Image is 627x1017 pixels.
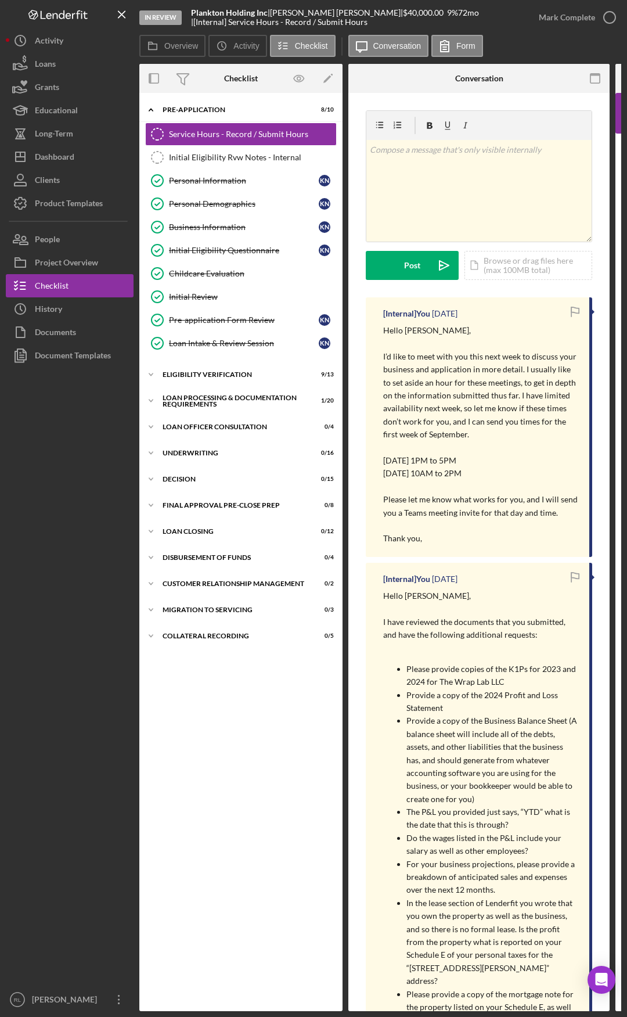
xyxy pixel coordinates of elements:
[35,145,74,171] div: Dashboard
[313,606,334,613] div: 0 / 3
[6,321,134,344] a: Documents
[406,663,578,689] p: Please provide copies of the K1Ps for 2023 and 2024 for The Wrap Lab LLC
[163,554,305,561] div: Disbursement of Funds
[383,467,578,480] p: [DATE] 10AM to 2PM
[35,251,98,277] div: Project Overview
[313,106,334,113] div: 8 / 10
[313,554,334,561] div: 0 / 4
[169,269,336,278] div: Childcare Evaluation
[191,8,268,17] b: Plankton Holding Inc
[6,29,134,52] button: Activity
[455,74,503,83] div: Conversation
[270,8,403,17] div: [PERSON_NAME] [PERSON_NAME] |
[163,528,305,535] div: Loan Closing
[6,122,134,145] button: Long-Term
[139,35,206,57] button: Overview
[383,532,578,545] p: Thank you,
[319,337,330,349] div: K N
[383,350,578,441] p: I’d like to meet with you this next week to discuss your business and application in more detail....
[6,76,134,99] a: Grants
[163,606,305,613] div: Migration to Servicing
[403,8,447,17] div: $40,000.00
[163,371,305,378] div: Eligibility Verification
[29,988,105,1014] div: [PERSON_NAME]
[406,897,578,988] p: In the lease section of Lenderfit you wrote that you own the property as well as the business, an...
[233,41,259,51] label: Activity
[406,832,578,858] p: Do the wages listed in the P&L include your salary as well as other employees?
[319,245,330,256] div: K N
[6,145,134,168] button: Dashboard
[6,274,134,297] button: Checklist
[406,858,578,897] p: For your business projections, please provide a breakdown of anticipated sales and expenses over ...
[383,616,578,642] p: I have reviewed the documents that you submitted, and have the following additional requests:
[404,251,420,280] div: Post
[35,228,60,254] div: People
[313,423,334,430] div: 0 / 4
[319,175,330,186] div: K N
[145,308,337,332] a: Pre-application Form ReviewKN
[383,324,578,337] p: Hello [PERSON_NAME],
[163,502,305,509] div: Final Approval Pre-Close Prep
[169,246,319,255] div: Initial Eligibility Questionnaire
[145,169,337,192] a: Personal InformationKN
[6,192,134,215] button: Product Templates
[169,130,336,139] div: Service Hours - Record / Submit Hours
[458,8,479,17] div: 72 mo
[270,35,336,57] button: Checklist
[6,228,134,251] button: People
[432,574,457,584] time: 2025-08-04 22:32
[169,292,336,301] div: Initial Review
[145,123,337,146] a: Service Hours - Record / Submit Hours
[164,41,198,51] label: Overview
[313,580,334,587] div: 0 / 2
[163,106,305,113] div: Pre-Application
[383,309,430,318] div: [Internal] You
[35,321,76,347] div: Documents
[295,41,328,51] label: Checklist
[139,10,182,25] div: In Review
[191,8,270,17] div: |
[169,176,319,185] div: Personal Information
[6,344,134,367] a: Document Templates
[313,397,334,404] div: 1 / 20
[406,714,578,806] p: Provide a copy of the Business Balance Sheet (A balance sheet will include all of the debts, asse...
[145,332,337,355] a: Loan Intake & Review SessionKN
[406,806,578,832] p: The P&L you provided just says, “YTD” what is the date that this is through?
[6,52,134,76] a: Loans
[383,590,578,602] p: Hello [PERSON_NAME],
[35,52,56,78] div: Loans
[35,76,59,102] div: Grants
[163,394,305,408] div: Loan Processing & Documentation Requirements
[163,423,305,430] div: Loan Officer Consultation
[373,41,421,51] label: Conversation
[319,221,330,233] div: K N
[313,371,334,378] div: 9 / 13
[35,274,69,300] div: Checklist
[208,35,266,57] button: Activity
[169,315,319,325] div: Pre-application Form Review
[35,192,103,218] div: Product Templates
[35,168,60,195] div: Clients
[163,580,305,587] div: Customer Relationship Management
[6,297,134,321] button: History
[527,6,621,29] button: Mark Complete
[588,966,615,994] div: Open Intercom Messenger
[539,6,595,29] div: Mark Complete
[383,493,578,519] p: Please let me know what works for you, and I will send you a Teams meeting invite for that day an...
[313,450,334,457] div: 0 / 16
[35,297,62,324] div: History
[6,251,134,274] button: Project Overview
[169,222,319,232] div: Business Information
[366,251,459,280] button: Post
[145,262,337,285] a: Childcare Evaluation
[163,450,305,457] div: Underwriting
[145,215,337,239] a: Business InformationKN
[14,997,21,1003] text: RL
